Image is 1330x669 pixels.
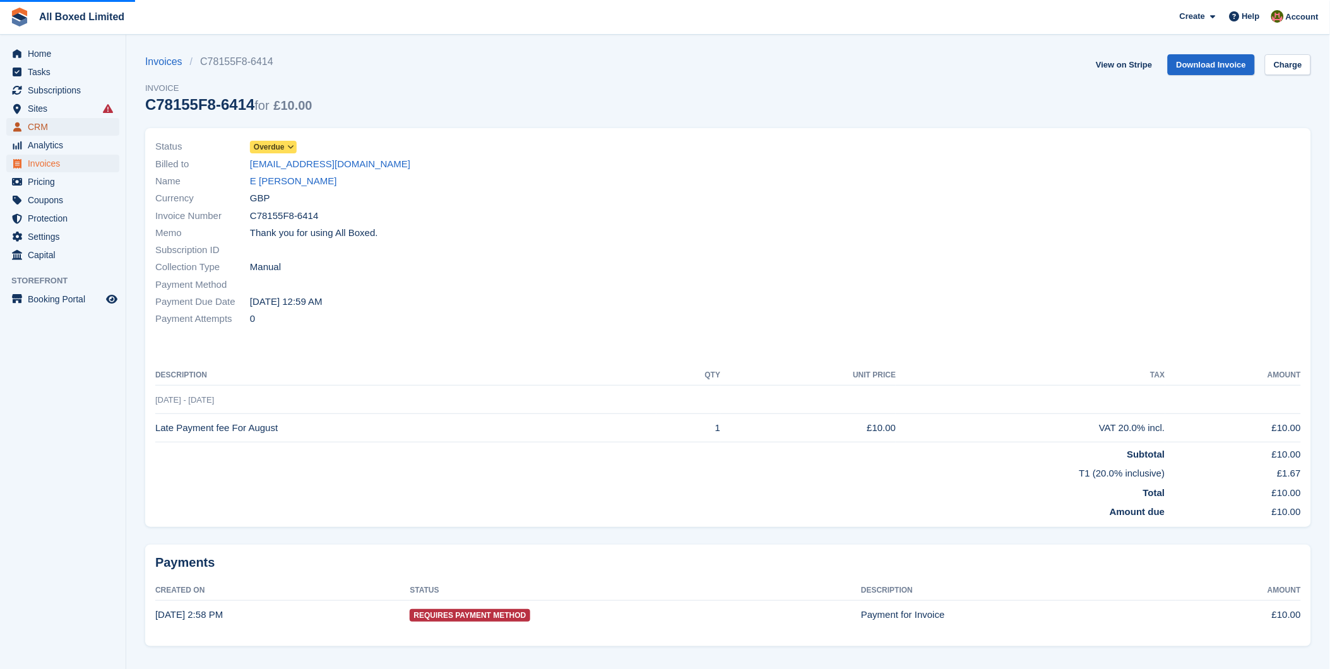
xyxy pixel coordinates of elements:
a: Overdue [250,139,297,154]
div: C78155F8-6414 [145,96,312,113]
span: Requires Payment Method [410,609,530,622]
span: CRM [28,118,104,136]
span: Memo [155,226,250,240]
span: Subscriptions [28,81,104,99]
td: 1 [656,414,720,442]
nav: breadcrumbs [145,54,312,69]
a: Invoices [145,54,190,69]
span: for [254,98,269,112]
a: menu [6,63,119,81]
a: menu [6,118,119,136]
span: C78155F8-6414 [250,209,318,223]
a: E [PERSON_NAME] [250,174,337,189]
td: £10.00 [1165,481,1301,500]
span: Payment Attempts [155,312,250,326]
td: £10.00 [720,414,896,442]
a: menu [6,246,119,264]
span: GBP [250,191,270,206]
span: Storefront [11,275,126,287]
span: £10.00 [273,98,312,112]
th: Description [155,365,656,386]
strong: Subtotal [1127,449,1165,459]
a: menu [6,100,119,117]
td: Late Payment fee For August [155,414,656,442]
span: Name [155,174,250,189]
span: Currency [155,191,250,206]
a: menu [6,136,119,154]
span: Capital [28,246,104,264]
a: View on Stripe [1091,54,1157,75]
span: Booking Portal [28,290,104,308]
a: menu [6,228,119,246]
span: Tasks [28,63,104,81]
span: Subscription ID [155,243,250,258]
a: All Boxed Limited [34,6,129,27]
span: Analytics [28,136,104,154]
span: Settings [28,228,104,246]
td: Payment for Invoice [861,601,1176,629]
a: Download Invoice [1168,54,1256,75]
strong: Total [1143,487,1165,498]
span: Billed to [155,157,250,172]
th: Status [410,581,861,601]
td: T1 (20.0% inclusive) [155,461,1165,481]
span: Coupons [28,191,104,209]
time: 2025-09-08 23:59:59 UTC [250,295,323,309]
a: menu [6,210,119,227]
time: 2025-09-08 13:58:41 UTC [155,609,223,620]
span: Account [1286,11,1319,23]
span: Status [155,139,250,154]
span: Create [1180,10,1205,23]
span: Invoices [28,155,104,172]
span: Invoice [145,82,312,95]
span: Sites [28,100,104,117]
img: stora-icon-8386f47178a22dfd0bd8f6a31ec36ba5ce8667c1dd55bd0f319d3a0aa187defe.svg [10,8,29,27]
td: £10.00 [1176,601,1301,629]
a: Preview store [104,292,119,307]
td: £10.00 [1165,500,1301,519]
h2: Payments [155,555,1301,571]
a: menu [6,290,119,308]
th: Tax [896,365,1165,386]
th: Amount [1165,365,1301,386]
td: £1.67 [1165,461,1301,481]
div: VAT 20.0% incl. [896,421,1165,435]
img: Sharon Hawkins [1271,10,1284,23]
th: QTY [656,365,720,386]
span: Help [1242,10,1260,23]
a: menu [6,191,119,209]
th: Amount [1176,581,1301,601]
a: menu [6,155,119,172]
span: Payment Method [155,278,250,292]
th: Created On [155,581,410,601]
i: Smart entry sync failures have occurred [103,104,113,114]
td: £10.00 [1165,442,1301,461]
td: £10.00 [1165,414,1301,442]
span: Collection Type [155,260,250,275]
span: [DATE] - [DATE] [155,395,214,405]
th: Description [861,581,1176,601]
span: Protection [28,210,104,227]
a: Charge [1265,54,1311,75]
span: Invoice Number [155,209,250,223]
span: Thank you for using All Boxed. [250,226,378,240]
span: Payment Due Date [155,295,250,309]
strong: Amount due [1110,506,1165,517]
a: menu [6,173,119,191]
span: Overdue [254,141,285,153]
span: 0 [250,312,255,326]
a: [EMAIL_ADDRESS][DOMAIN_NAME] [250,157,410,172]
th: Unit Price [720,365,896,386]
span: Manual [250,260,281,275]
a: menu [6,45,119,62]
a: menu [6,81,119,99]
span: Pricing [28,173,104,191]
span: Home [28,45,104,62]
